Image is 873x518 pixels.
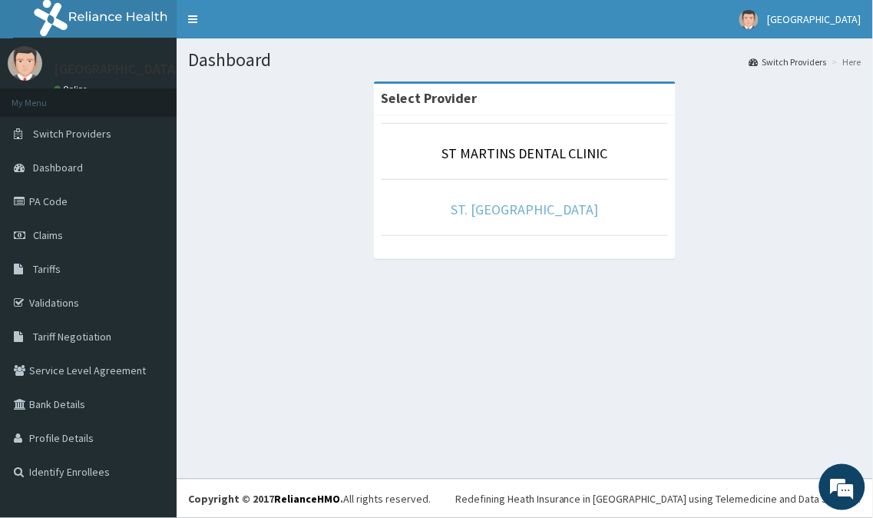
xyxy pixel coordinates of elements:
[749,55,827,68] a: Switch Providers
[768,12,861,26] span: [GEOGRAPHIC_DATA]
[455,491,861,506] div: Redefining Heath Insurance in [GEOGRAPHIC_DATA] using Telemedicine and Data Science!
[177,479,873,518] footer: All rights reserved.
[33,330,111,344] span: Tariff Negotiation
[274,492,340,506] a: RelianceHMO
[739,10,759,29] img: User Image
[8,46,42,81] img: User Image
[33,228,63,242] span: Claims
[828,55,861,68] li: Here
[382,89,478,107] strong: Select Provider
[33,161,83,174] span: Dashboard
[54,62,180,76] p: [GEOGRAPHIC_DATA]
[33,262,61,276] span: Tariffs
[188,50,861,70] h1: Dashboard
[441,144,608,162] a: ST MARTINS DENTAL CLINIC
[451,201,599,218] a: ST. [GEOGRAPHIC_DATA]
[188,492,343,506] strong: Copyright © 2017 .
[33,127,111,141] span: Switch Providers
[54,84,91,95] a: Online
